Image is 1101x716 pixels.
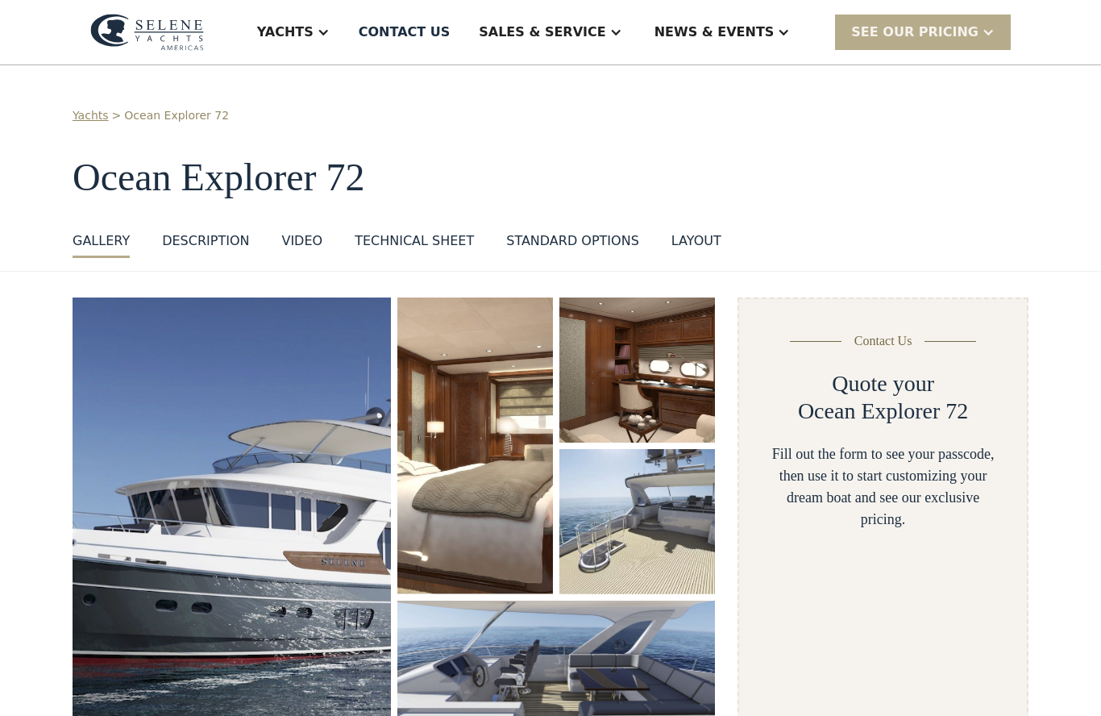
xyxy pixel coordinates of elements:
div: Contact Us [854,331,912,351]
div: standard options [506,231,639,251]
a: open lightbox [397,298,553,594]
div: Yachts [257,23,314,42]
a: standard options [506,231,639,258]
div: GALLERY [73,231,130,251]
a: VIDEO [281,231,322,258]
div: DESCRIPTION [162,231,249,251]
a: Technical sheet [355,231,474,258]
a: layout [671,231,721,258]
a: Yachts [73,107,109,124]
div: VIDEO [281,231,322,251]
div: Contact US [359,23,451,42]
div: Sales & Service [479,23,605,42]
a: open lightbox [559,298,715,443]
img: logo [90,14,204,51]
div: layout [671,231,721,251]
a: GALLERY [73,231,130,258]
div: News & EVENTS [654,23,775,42]
a: open lightbox [559,449,715,594]
h2: Quote your [832,370,934,398]
div: SEE Our Pricing [851,23,978,42]
div: Fill out the form to see your passcode, then use it to start customizing your dream boat and see ... [765,443,1001,531]
div: Technical sheet [355,231,474,251]
a: DESCRIPTION [162,231,249,258]
h2: Ocean Explorer 72 [798,398,968,425]
a: Ocean Explorer 72 [124,107,229,124]
div: SEE Our Pricing [835,15,1011,49]
h1: Ocean Explorer 72 [73,156,1028,199]
div: > [112,107,122,124]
